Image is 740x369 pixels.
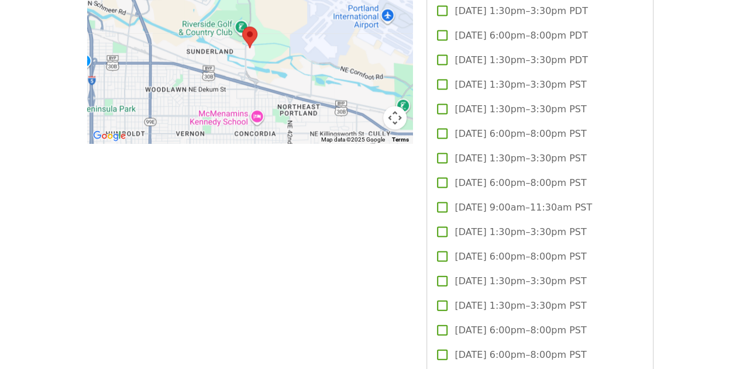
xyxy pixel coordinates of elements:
[90,129,129,144] img: Google
[383,106,407,130] button: Map camera controls
[455,176,586,190] span: [DATE] 6:00pm–8:00pm PST
[90,129,129,144] a: Open this area in Google Maps (opens a new window)
[455,348,586,362] span: [DATE] 6:00pm–8:00pm PST
[455,53,587,67] span: [DATE] 1:30pm–3:30pm PDT
[455,299,586,313] span: [DATE] 1:30pm–3:30pm PST
[455,274,586,288] span: [DATE] 1:30pm–3:30pm PST
[455,323,586,337] span: [DATE] 6:00pm–8:00pm PST
[392,136,409,143] a: Terms (opens in new tab)
[455,29,587,43] span: [DATE] 6:00pm–8:00pm PDT
[455,127,586,141] span: [DATE] 6:00pm–8:00pm PST
[455,225,586,239] span: [DATE] 1:30pm–3:30pm PST
[455,201,592,215] span: [DATE] 9:00am–11:30am PST
[455,78,586,92] span: [DATE] 1:30pm–3:30pm PST
[455,4,587,18] span: [DATE] 1:30pm–3:30pm PDT
[321,136,385,143] span: Map data ©2025 Google
[455,151,586,165] span: [DATE] 1:30pm–3:30pm PST
[455,102,586,116] span: [DATE] 1:30pm–3:30pm PST
[455,250,586,264] span: [DATE] 6:00pm–8:00pm PST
